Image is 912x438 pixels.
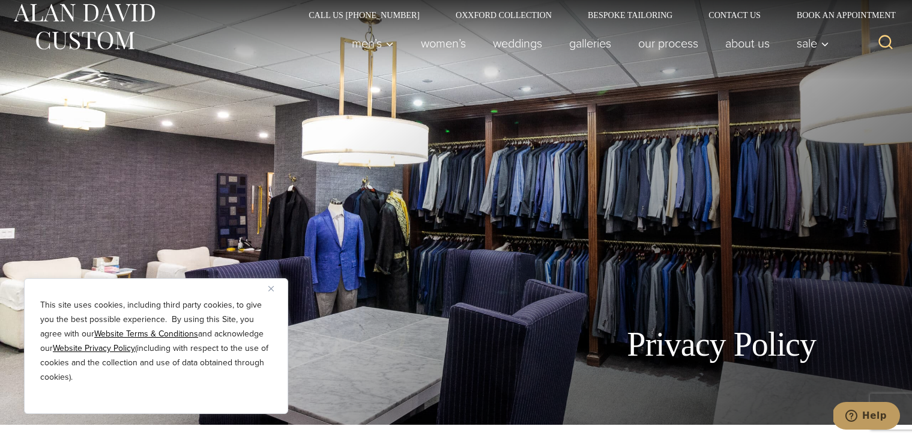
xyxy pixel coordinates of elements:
[784,31,836,55] button: Child menu of Sale
[556,31,625,55] a: Galleries
[871,29,900,58] button: View Search Form
[268,286,274,291] img: Close
[779,11,900,19] a: Book an Appointment
[833,402,900,432] iframe: Opens a widget where you can chat to one of our agents
[40,298,272,385] p: This site uses cookies, including third party cookies, to give you the best possible experience. ...
[712,31,784,55] a: About Us
[627,324,816,365] h1: Privacy Policy
[291,11,900,19] nav: Secondary Navigation
[339,31,836,55] nav: Primary Navigation
[53,342,135,354] a: Website Privacy Policy
[291,11,438,19] a: Call Us [PHONE_NUMBER]
[438,11,570,19] a: Oxxford Collection
[480,31,556,55] a: weddings
[94,327,198,340] a: Website Terms & Conditions
[408,31,480,55] a: Women’s
[570,11,690,19] a: Bespoke Tailoring
[339,31,408,55] button: Men’s sub menu toggle
[268,281,283,296] button: Close
[625,31,712,55] a: Our Process
[690,11,779,19] a: Contact Us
